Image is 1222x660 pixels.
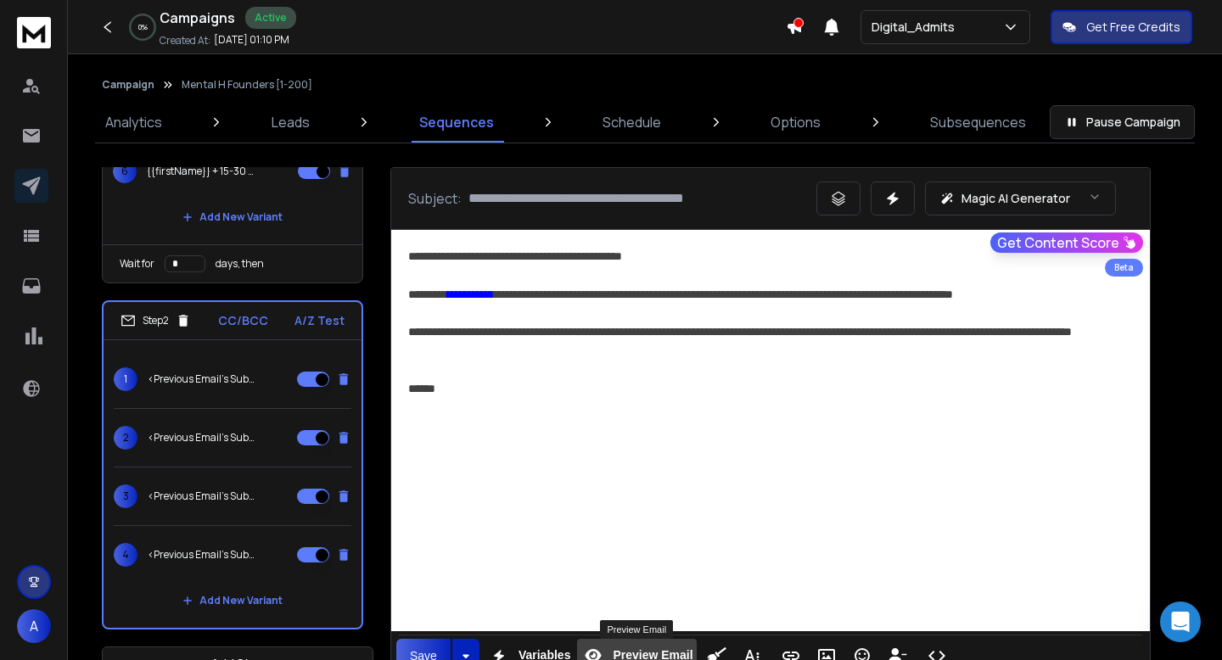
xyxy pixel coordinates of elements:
[1086,19,1180,36] p: Get Free Credits
[409,102,504,143] a: Sequences
[872,19,961,36] p: Digital_Admits
[920,102,1036,143] a: Subsequences
[169,200,296,234] button: Add New Variant
[216,257,264,271] p: days, then
[147,165,255,178] p: {{firstName}} + 15-30 admits/month
[1105,259,1143,277] div: Beta
[120,257,154,271] p: Wait for
[925,182,1116,215] button: Magic AI Generator
[17,17,51,48] img: logo
[102,300,363,629] li: Step2CC/BCCA/Z Test1<Previous Email's Subject>2<Previous Email's Subject>3<Previous Email's Subje...
[17,609,51,643] button: A
[121,313,191,328] div: Step 2
[272,112,310,132] p: Leads
[245,7,296,29] div: Active
[148,489,256,503] p: <Previous Email's Subject>
[169,584,296,618] button: Add New Variant
[603,112,661,132] p: Schedule
[419,112,494,132] p: Sequences
[105,112,162,132] p: Analytics
[261,102,320,143] a: Leads
[408,188,462,209] p: Subject:
[930,112,1026,132] p: Subsequences
[138,22,148,32] p: 0 %
[1160,601,1201,642] div: Open Intercom Messenger
[760,102,831,143] a: Options
[95,102,172,143] a: Analytics
[218,312,268,329] p: CC/BCC
[961,190,1070,207] p: Magic AI Generator
[771,112,821,132] p: Options
[114,426,137,450] span: 2
[114,484,137,508] span: 3
[600,620,673,639] div: Preview Email
[1051,10,1192,44] button: Get Free Credits
[1050,105,1195,139] button: Pause Campaign
[182,78,312,92] p: Mental H Founders [1-200]
[294,312,345,329] p: A/Z Test
[114,543,137,567] span: 4
[148,548,256,562] p: <Previous Email's Subject>
[214,33,289,47] p: [DATE] 01:10 PM
[160,8,235,28] h1: Campaigns
[102,78,154,92] button: Campaign
[114,367,137,391] span: 1
[160,34,210,48] p: Created At:
[592,102,671,143] a: Schedule
[148,431,256,445] p: <Previous Email's Subject>
[990,232,1143,253] button: Get Content Score
[148,372,256,386] p: <Previous Email's Subject>
[113,159,137,183] span: 6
